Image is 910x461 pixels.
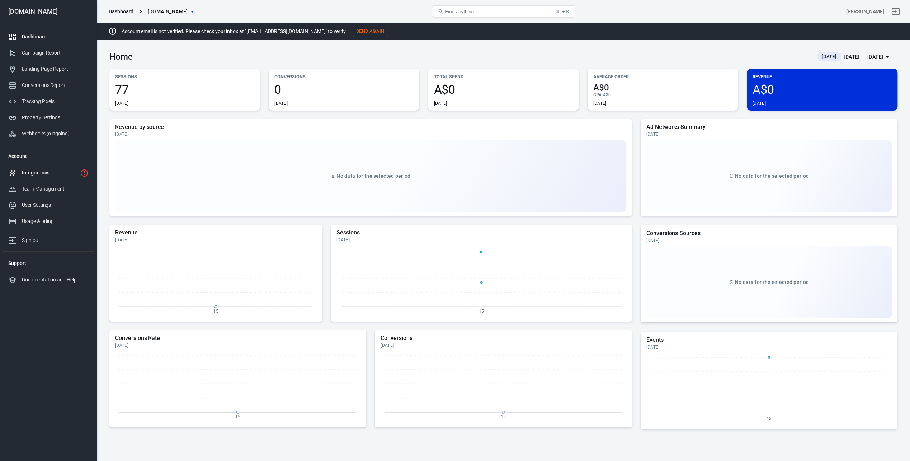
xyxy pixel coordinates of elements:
div: [DATE] [115,101,128,106]
h5: Revenue by source [115,124,626,131]
span: A$0 [753,83,892,96]
span: No data for the selected period [735,173,809,179]
a: User Settings [3,197,94,213]
div: [DATE] [115,131,626,137]
span: A$0 [603,92,611,97]
a: Sign out [887,3,904,20]
div: Account id: 4Eae67Et [846,8,884,15]
a: Conversions Report [3,77,94,93]
button: Send Again [353,26,388,37]
div: [DATE] [274,101,288,106]
p: Account email is not verified. Please check your inbox at "[EMAIL_ADDRESS][DOMAIN_NAME]" to verify. [122,28,347,35]
tspan: 15 [479,308,484,313]
p: Average Order [593,73,732,80]
div: [DATE] [434,101,447,106]
li: Support [3,255,94,272]
h3: Home [109,52,133,62]
p: Sessions [115,73,254,80]
p: Total Spend [434,73,573,80]
div: Conversions Report [22,82,89,89]
div: [DATE] － [DATE] [844,52,883,61]
h5: Conversions Rate [115,335,360,342]
tspan: 15 [767,416,772,421]
h5: Revenue [115,229,316,236]
span: 0 [274,83,414,96]
div: Integrations [22,169,77,177]
tspan: 15 [501,414,506,419]
div: Campaign Report [22,49,89,57]
a: Usage & billing [3,213,94,229]
li: Account [3,148,94,165]
div: Landing Page Report [22,65,89,73]
a: Team Management [3,181,94,197]
span: [DATE] [819,53,839,60]
span: Find anything... [445,9,478,14]
div: [DATE] [115,343,360,348]
div: Webhooks (outgoing) [22,130,89,138]
a: Dashboard [3,29,94,45]
span: 77 [115,83,254,96]
div: [DATE] [115,237,316,243]
a: Tracking Pixels [3,93,94,110]
button: [DATE][DATE] － [DATE] [812,51,897,63]
div: [DATE] [646,344,892,350]
p: Revenue [753,73,892,80]
a: Sign out [3,229,94,248]
button: Find anything...⌘ + K [432,5,575,18]
a: Integrations [3,165,94,181]
a: Campaign Report [3,45,94,61]
div: Dashboard [109,8,133,15]
h5: Conversions [381,335,626,342]
h5: Ad Networks Summary [646,124,892,131]
svg: 1 networks not verified yet [80,169,89,177]
div: Team Management [22,185,89,193]
span: chrisgmorrison.com [148,7,188,16]
div: Sign out [22,237,89,244]
div: ⌘ + K [556,9,569,14]
a: Landing Page Report [3,61,94,77]
div: User Settings [22,201,89,209]
div: [DATE] [336,237,626,243]
tspan: 15 [235,414,240,419]
div: [DATE] [381,343,626,348]
div: Usage & billing [22,218,89,225]
div: [DATE] [753,101,766,106]
button: [DOMAIN_NAME] [145,5,197,18]
a: Webhooks (outgoing) [3,126,94,142]
h5: Conversions Sources [646,230,892,237]
div: [DOMAIN_NAME] [3,8,94,15]
h5: Events [646,336,892,344]
tspan: 15 [213,308,218,313]
h5: Sessions [336,229,626,236]
span: No data for the selected period [336,173,410,179]
div: Property Settings [22,114,89,121]
div: Dashboard [22,33,89,41]
div: Tracking Pixels [22,98,89,105]
p: Conversions [274,73,414,80]
span: CPA : [593,92,603,97]
div: [DATE] [646,238,892,243]
span: A$0 [593,83,732,92]
div: [DATE] [646,131,892,137]
div: [DATE] [593,101,607,106]
a: Property Settings [3,110,94,126]
span: No data for the selected period [735,279,809,285]
span: A$0 [434,83,573,96]
div: Documentation and Help [22,276,89,284]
